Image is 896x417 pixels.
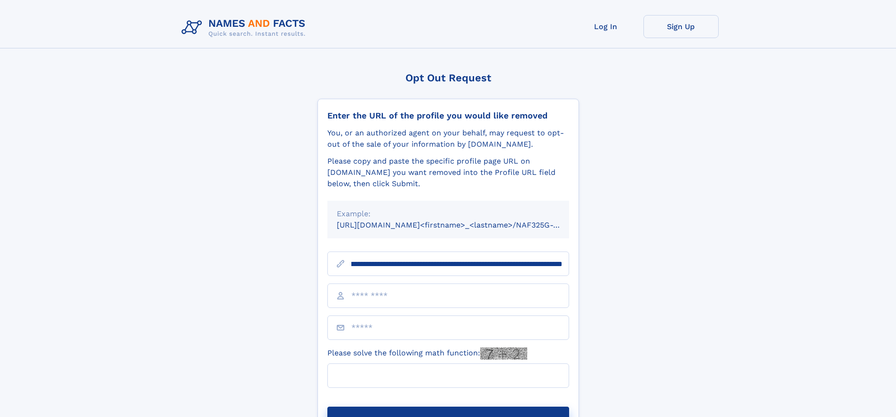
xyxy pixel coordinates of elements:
[568,15,643,38] a: Log In
[337,220,587,229] small: [URL][DOMAIN_NAME]<firstname>_<lastname>/NAF325G-xxxxxxxx
[317,72,579,84] div: Opt Out Request
[327,127,569,150] div: You, or an authorized agent on your behalf, may request to opt-out of the sale of your informatio...
[327,347,527,360] label: Please solve the following math function:
[643,15,719,38] a: Sign Up
[327,110,569,121] div: Enter the URL of the profile you would like removed
[178,15,313,40] img: Logo Names and Facts
[327,156,569,189] div: Please copy and paste the specific profile page URL on [DOMAIN_NAME] you want removed into the Pr...
[337,208,560,220] div: Example:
